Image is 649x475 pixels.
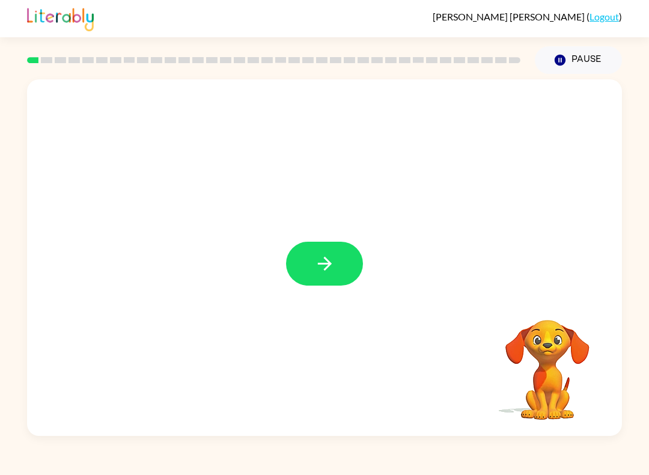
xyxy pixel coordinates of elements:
div: ( ) [433,11,622,22]
span: [PERSON_NAME] [PERSON_NAME] [433,11,587,22]
video: Your browser must support playing .mp4 files to use Literably. Please try using another browser. [487,301,608,421]
button: Pause [535,46,622,74]
img: Literably [27,5,94,31]
a: Logout [590,11,619,22]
